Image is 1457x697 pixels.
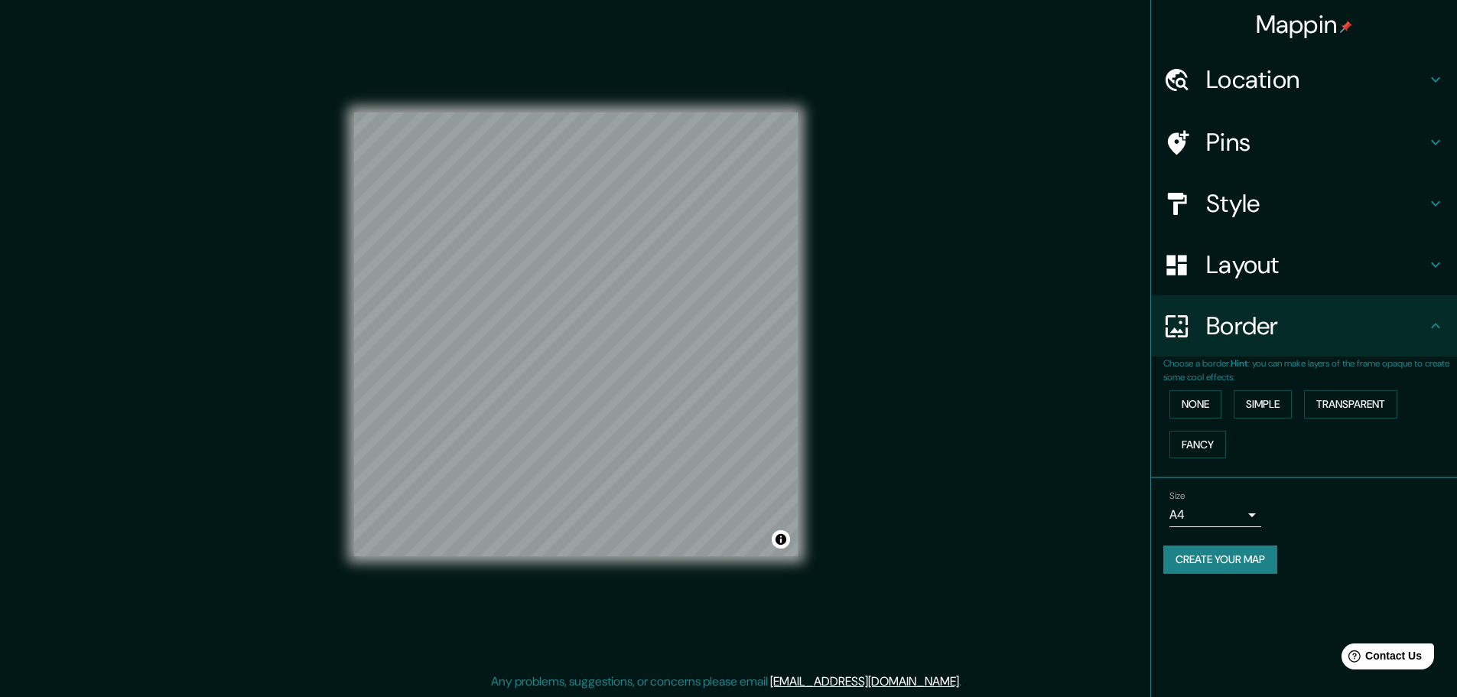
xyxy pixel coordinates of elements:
div: . [961,673,964,691]
canvas: Map [354,112,798,556]
b: Hint [1231,357,1248,370]
iframe: Help widget launcher [1321,637,1440,680]
a: [EMAIL_ADDRESS][DOMAIN_NAME] [770,673,959,689]
h4: Style [1206,188,1426,219]
button: Toggle attribution [772,530,790,549]
button: Transparent [1304,390,1397,419]
img: pin-icon.png [1340,21,1352,33]
h4: Location [1206,64,1426,95]
div: Layout [1151,234,1457,295]
p: Choose a border. : you can make layers of the frame opaque to create some cool effects. [1163,357,1457,384]
div: Style [1151,173,1457,234]
p: Any problems, suggestions, or concerns please email . [491,673,961,691]
h4: Mappin [1256,9,1353,40]
div: . [964,673,967,691]
button: Simple [1234,390,1292,419]
h4: Layout [1206,249,1426,280]
h4: Border [1206,311,1426,341]
button: None [1169,390,1221,419]
button: Fancy [1169,431,1226,459]
h4: Pins [1206,127,1426,158]
div: Border [1151,295,1457,357]
label: Size [1169,490,1185,503]
button: Create your map [1163,546,1277,574]
div: A4 [1169,503,1261,527]
div: Location [1151,49,1457,110]
div: Pins [1151,112,1457,173]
